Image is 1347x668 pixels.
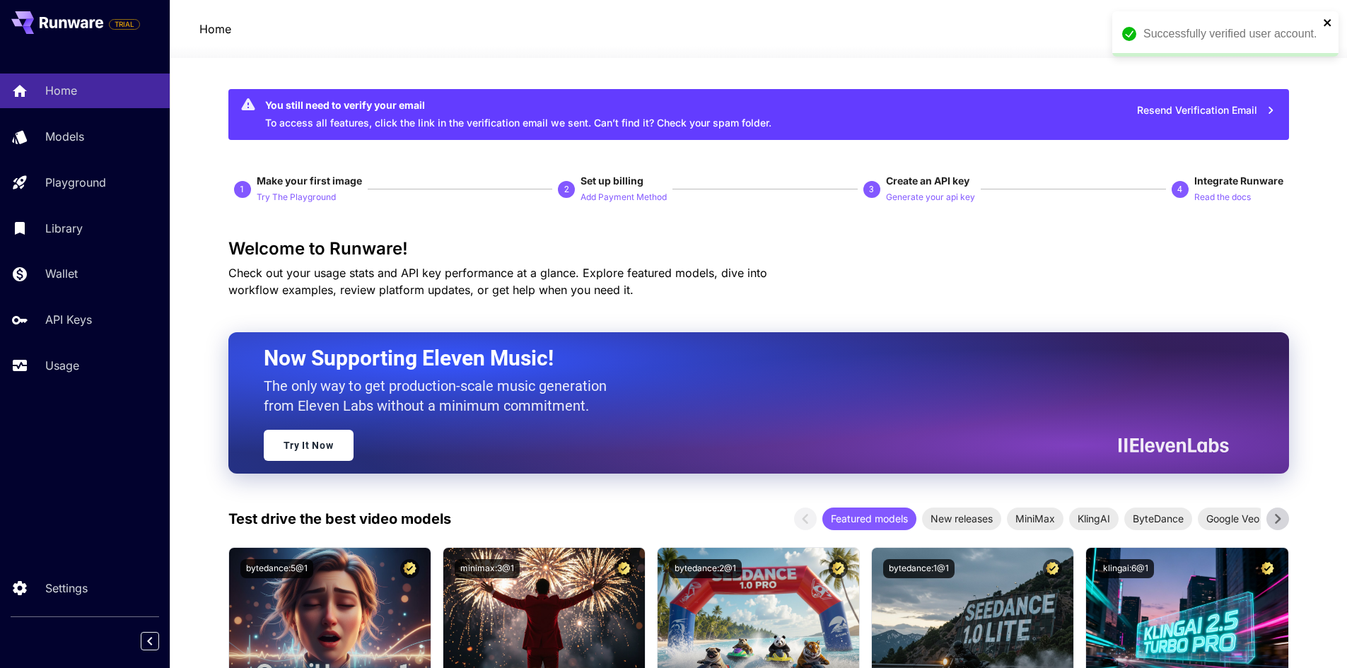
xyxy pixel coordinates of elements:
p: 4 [1177,183,1182,196]
div: To access all features, click the link in the verification email we sent. Can’t find it? Check yo... [265,93,771,136]
div: You still need to verify your email [265,98,771,112]
span: Create an API key [886,175,969,187]
a: Home [199,20,231,37]
button: Try The Playground [257,188,336,205]
span: ByteDance [1124,511,1192,526]
button: bytedance:1@1 [883,559,955,578]
div: KlingAI [1069,508,1119,530]
button: Certified Model – Vetted for best performance and includes a commercial license. [829,559,848,578]
p: Add Payment Method [581,191,667,204]
h2: Now Supporting Eleven Music! [264,345,1218,372]
p: Playground [45,174,106,191]
p: Try The Playground [257,191,336,204]
h3: Welcome to Runware! [228,239,1289,259]
span: KlingAI [1069,511,1119,526]
p: Home [45,82,77,99]
span: Google Veo [1198,511,1268,526]
button: Resend Verification Email [1129,96,1283,125]
button: Certified Model – Vetted for best performance and includes a commercial license. [400,559,419,578]
span: Featured models [822,511,916,526]
p: 1 [240,183,245,196]
div: Successfully verified user account. [1143,25,1319,42]
p: Models [45,128,84,145]
button: minimax:3@1 [455,559,520,578]
p: Generate your api key [886,191,975,204]
span: Check out your usage stats and API key performance at a glance. Explore featured models, dive int... [228,266,767,297]
button: close [1323,17,1333,28]
p: Usage [45,357,79,374]
button: bytedance:2@1 [669,559,742,578]
button: Certified Model – Vetted for best performance and includes a commercial license. [1043,559,1062,578]
span: MiniMax [1007,511,1063,526]
nav: breadcrumb [199,20,231,37]
span: New releases [922,511,1001,526]
button: Collapse sidebar [141,632,159,650]
p: Settings [45,580,88,597]
div: ByteDance [1124,508,1192,530]
p: Library [45,220,83,237]
button: Certified Model – Vetted for best performance and includes a commercial license. [614,559,634,578]
button: Read the docs [1194,188,1251,205]
button: Generate your api key [886,188,975,205]
div: Featured models [822,508,916,530]
p: Read the docs [1194,191,1251,204]
button: klingai:6@1 [1097,559,1154,578]
p: 2 [564,183,569,196]
div: Collapse sidebar [151,628,170,654]
div: New releases [922,508,1001,530]
span: Set up billing [581,175,643,187]
p: The only way to get production-scale music generation from Eleven Labs without a minimum commitment. [264,376,617,416]
p: 3 [869,183,874,196]
button: Add Payment Method [581,188,667,205]
button: bytedance:5@1 [240,559,313,578]
p: API Keys [45,311,92,328]
div: MiniMax [1007,508,1063,530]
span: Integrate Runware [1194,175,1283,187]
span: Add your payment card to enable full platform functionality. [109,16,140,33]
div: Google Veo [1198,508,1268,530]
span: Make your first image [257,175,362,187]
p: Test drive the best video models [228,508,451,529]
span: TRIAL [110,19,139,30]
a: Try It Now [264,430,354,461]
p: Wallet [45,265,78,282]
button: Certified Model – Vetted for best performance and includes a commercial license. [1258,559,1277,578]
